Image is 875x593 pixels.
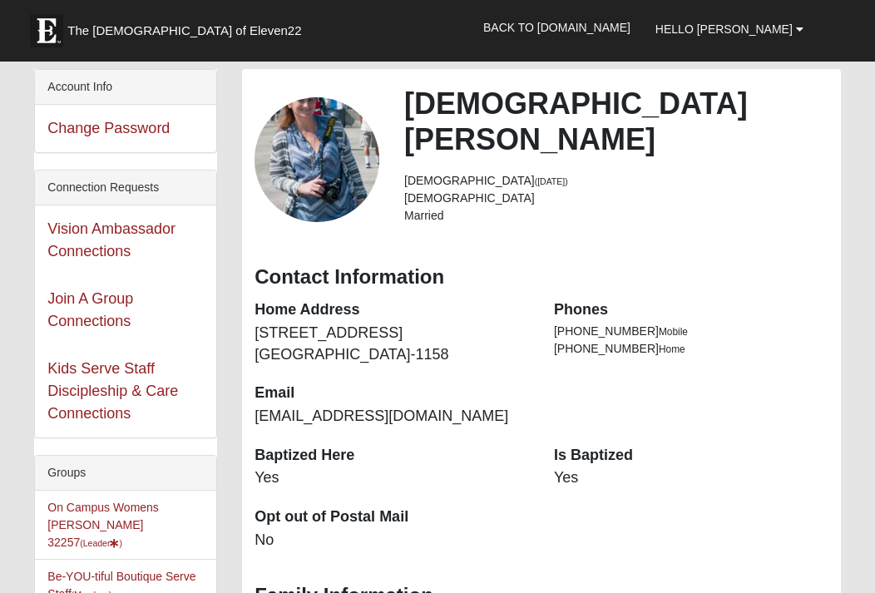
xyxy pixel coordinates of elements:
[554,299,828,321] dt: Phones
[22,6,354,47] a: The [DEMOGRAPHIC_DATA] of Eleven22
[659,343,685,355] span: Home
[255,467,529,489] dd: Yes
[404,86,828,157] h2: [DEMOGRAPHIC_DATA][PERSON_NAME]
[255,507,529,528] dt: Opt out of Postal Mail
[255,323,529,365] dd: [STREET_ADDRESS] [GEOGRAPHIC_DATA]-1158
[535,176,568,186] small: ([DATE])
[471,7,643,48] a: Back to [DOMAIN_NAME]
[554,340,828,358] li: [PHONE_NUMBER]
[47,501,159,549] a: On Campus Womens [PERSON_NAME] 32257(Leader)
[255,445,529,467] dt: Baptized Here
[404,207,828,225] li: Married
[255,406,529,427] dd: [EMAIL_ADDRESS][DOMAIN_NAME]
[554,323,828,340] li: [PHONE_NUMBER]
[47,220,175,259] a: Vision Ambassador Connections
[35,456,216,491] div: Groups
[655,22,793,36] span: Hello [PERSON_NAME]
[404,172,828,190] li: [DEMOGRAPHIC_DATA]
[255,265,828,289] h3: Contact Information
[255,299,529,321] dt: Home Address
[404,190,828,207] li: [DEMOGRAPHIC_DATA]
[554,445,828,467] dt: Is Baptized
[35,170,216,205] div: Connection Requests
[643,8,816,50] a: Hello [PERSON_NAME]
[554,467,828,489] dd: Yes
[35,70,216,105] div: Account Info
[67,22,301,39] span: The [DEMOGRAPHIC_DATA] of Eleven22
[47,120,170,136] a: Change Password
[47,290,133,329] a: Join A Group Connections
[255,530,529,551] dd: No
[659,326,688,338] span: Mobile
[80,538,122,548] small: (Leader )
[47,360,178,422] a: Kids Serve Staff Discipleship & Care Connections
[30,14,63,47] img: Eleven22 logo
[255,97,379,222] a: View Fullsize Photo
[255,383,529,404] dt: Email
